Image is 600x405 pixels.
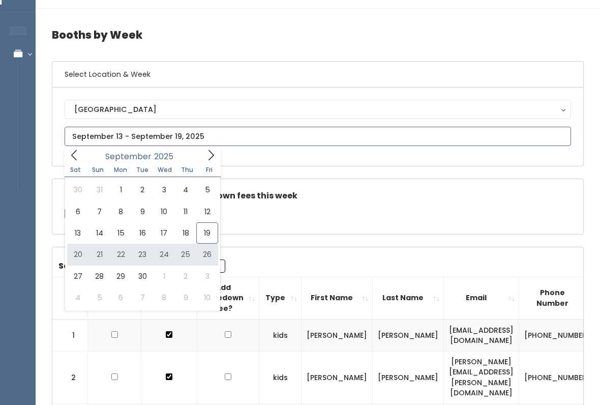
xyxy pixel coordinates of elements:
th: First Name: activate to sort column ascending [302,277,373,319]
span: Mon [109,167,132,173]
span: September 29, 2025 [110,266,132,287]
span: October 1, 2025 [154,266,175,287]
span: October 2, 2025 [175,266,196,287]
td: [PHONE_NUMBER] [519,320,596,352]
span: October 3, 2025 [196,266,218,287]
span: September 6, 2025 [67,201,88,222]
span: September 23, 2025 [132,244,153,265]
span: September 17, 2025 [154,222,175,244]
span: September 9, 2025 [132,201,153,222]
button: [GEOGRAPHIC_DATA] [65,100,571,119]
td: 1 [52,320,88,352]
span: September 4, 2025 [175,179,196,200]
td: kids [259,320,302,352]
span: September [105,153,152,161]
span: September 2, 2025 [132,179,153,200]
span: September 11, 2025 [175,201,196,222]
span: September 16, 2025 [132,222,153,244]
span: September 7, 2025 [88,201,110,222]
span: September 24, 2025 [154,244,175,265]
td: [PERSON_NAME] [373,351,444,403]
span: Sun [87,167,109,173]
span: September 15, 2025 [110,222,132,244]
span: August 31, 2025 [88,179,110,200]
span: September 13, 2025 [67,222,88,244]
span: September 26, 2025 [196,244,218,265]
div: [GEOGRAPHIC_DATA] [74,104,561,115]
span: August 30, 2025 [67,179,88,200]
span: Tue [131,167,154,173]
h5: Check this box if there are no takedown fees this week [65,191,571,200]
span: Sat [65,167,87,173]
span: October 7, 2025 [132,287,153,308]
span: September 14, 2025 [88,222,110,244]
td: kids [259,351,302,403]
span: October 8, 2025 [154,287,175,308]
span: September 8, 2025 [110,201,132,222]
span: September 3, 2025 [154,179,175,200]
th: Last Name: activate to sort column ascending [373,277,444,319]
th: Type: activate to sort column ascending [259,277,302,319]
td: [EMAIL_ADDRESS][DOMAIN_NAME] [444,320,519,352]
span: September 1, 2025 [110,179,132,200]
span: September 5, 2025 [196,179,218,200]
th: Phone Number: activate to sort column ascending [519,277,596,319]
span: September 12, 2025 [196,201,218,222]
span: October 4, 2025 [67,287,88,308]
label: Search: [58,259,225,273]
span: September 20, 2025 [67,244,88,265]
td: [PERSON_NAME][EMAIL_ADDRESS][PERSON_NAME][DOMAIN_NAME] [444,351,519,403]
span: September 19, 2025 [196,222,218,244]
span: September 10, 2025 [154,201,175,222]
td: 2 [52,351,88,403]
span: September 25, 2025 [175,244,196,265]
th: Add Takedown Fee?: activate to sort column ascending [197,277,259,319]
span: September 30, 2025 [132,266,153,287]
span: September 18, 2025 [175,222,196,244]
td: [PERSON_NAME] [302,351,373,403]
td: [PERSON_NAME] [302,320,373,352]
input: Year [152,150,182,163]
h4: Booths by Week [52,21,584,49]
span: Thu [176,167,198,173]
input: September 13 - September 19, 2025 [65,127,571,146]
h6: Select Location & Week [52,62,583,88]
td: [PERSON_NAME] [373,320,444,352]
span: October 9, 2025 [175,287,196,308]
span: Wed [154,167,176,173]
td: [PHONE_NUMBER] [519,351,596,403]
span: October 5, 2025 [88,287,110,308]
span: September 28, 2025 [88,266,110,287]
span: September 21, 2025 [88,244,110,265]
span: October 6, 2025 [110,287,132,308]
span: Fri [198,167,221,173]
span: September 22, 2025 [110,244,132,265]
th: #: activate to sort column descending [52,277,88,319]
th: Email: activate to sort column ascending [444,277,519,319]
span: October 10, 2025 [196,287,218,308]
span: September 27, 2025 [67,266,88,287]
